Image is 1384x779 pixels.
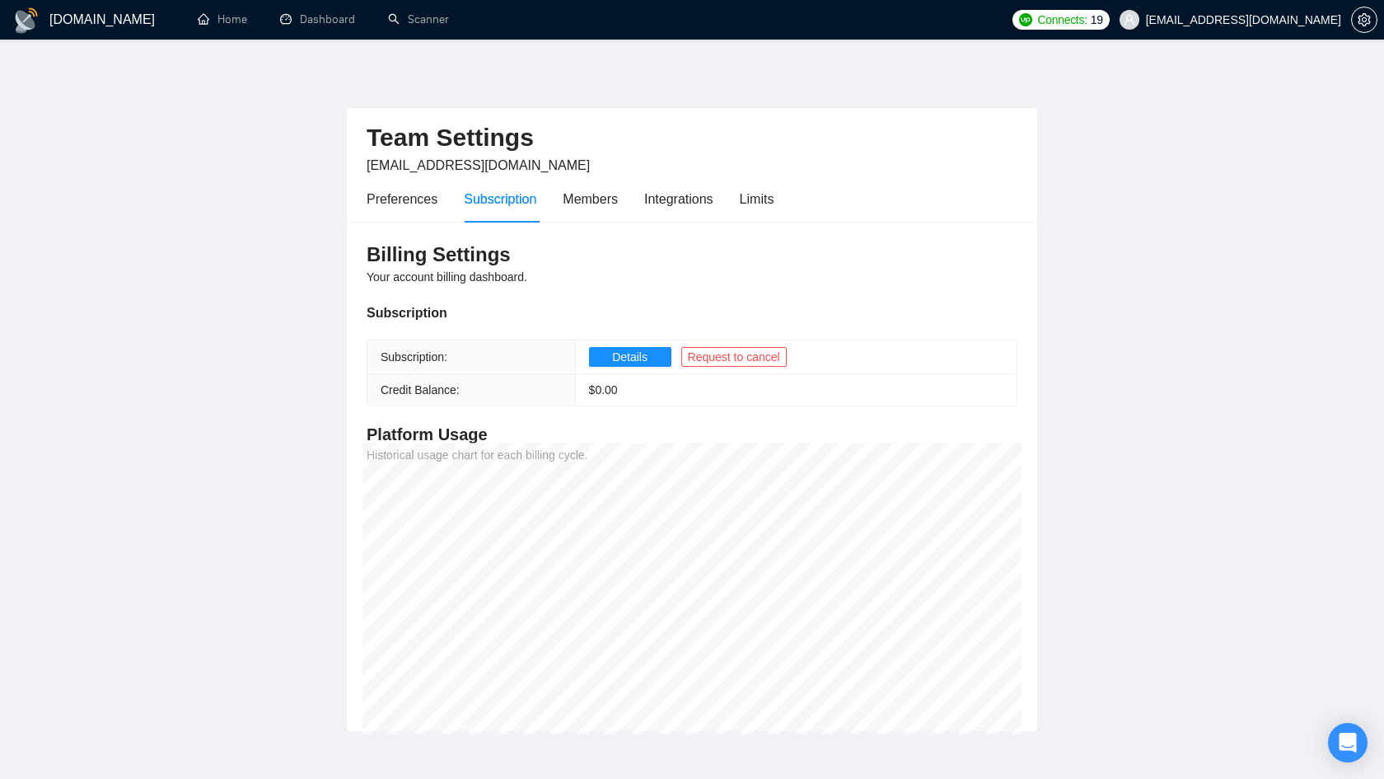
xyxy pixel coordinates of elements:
button: Request to cancel [681,347,787,367]
span: user [1124,14,1135,26]
span: setting [1352,13,1377,26]
button: Details [589,347,671,367]
h3: Billing Settings [367,242,1017,268]
h4: Platform Usage [367,423,1017,446]
a: dashboardDashboard [280,12,355,26]
span: Request to cancel [688,348,780,366]
div: Open Intercom Messenger [1328,723,1368,763]
a: setting [1351,13,1377,26]
div: Members [563,189,618,209]
span: Details [612,348,648,366]
div: Preferences [367,189,437,209]
a: searchScanner [388,12,449,26]
div: Integrations [644,189,713,209]
div: Subscription [464,189,536,209]
h2: Team Settings [367,121,1017,155]
span: [EMAIL_ADDRESS][DOMAIN_NAME] [367,158,590,172]
div: Limits [740,189,774,209]
span: $ 0.00 [589,383,618,397]
div: Subscription [367,303,1017,323]
a: homeHome [198,12,247,26]
span: Credit Balance: [381,383,460,397]
span: Connects: [1037,11,1087,29]
img: logo [13,7,40,34]
img: upwork-logo.png [1019,13,1032,26]
span: Subscription: [381,350,447,364]
button: setting [1351,7,1377,33]
span: 19 [1091,11,1103,29]
span: Your account billing dashboard. [367,270,527,284]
